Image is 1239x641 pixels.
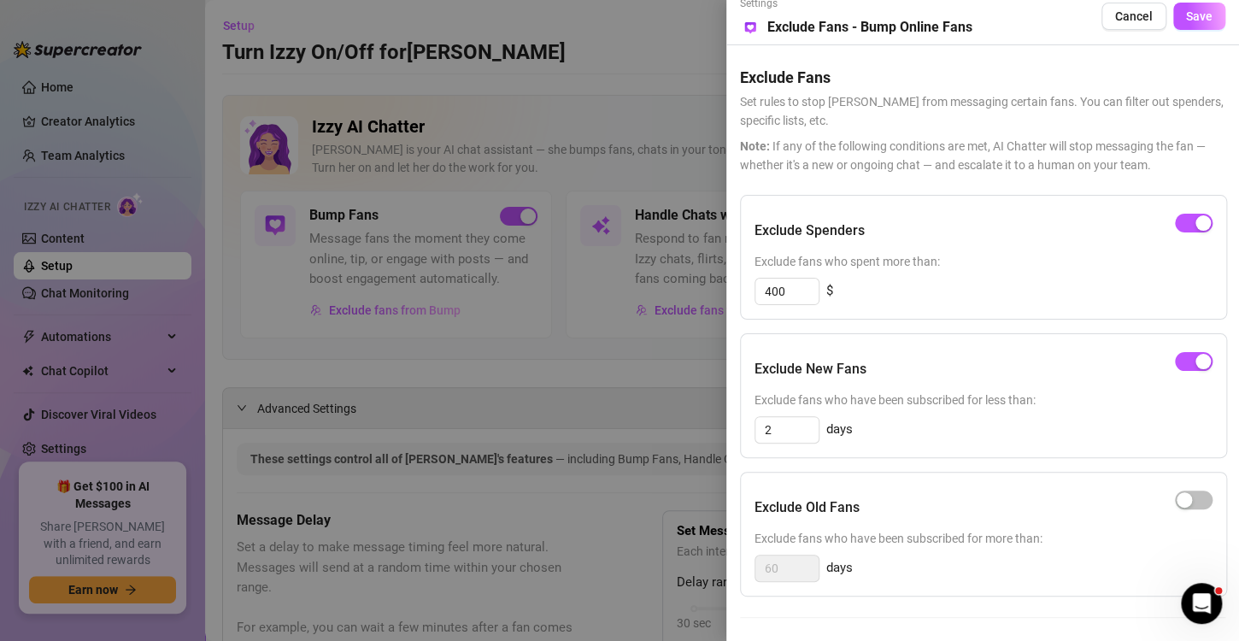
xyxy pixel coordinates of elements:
[1181,583,1222,624] iframe: Intercom live chat
[1115,9,1153,23] span: Cancel
[755,391,1213,409] span: Exclude fans who have been subscribed for less than:
[1173,3,1225,30] button: Save
[1101,3,1166,30] button: Cancel
[826,281,833,302] span: $
[755,221,865,241] h5: Exclude Spenders
[755,497,860,518] h5: Exclude Old Fans
[826,558,853,579] span: days
[826,420,853,440] span: days
[767,17,972,38] h5: Exclude Fans - Bump Online Fans
[740,137,1225,174] span: If any of the following conditions are met, AI Chatter will stop messaging the fan — whether it's...
[755,359,866,379] h5: Exclude New Fans
[1186,9,1213,23] span: Save
[755,252,1213,271] span: Exclude fans who spent more than:
[740,66,1225,89] h5: Exclude Fans
[740,92,1225,130] span: Set rules to stop [PERSON_NAME] from messaging certain fans. You can filter out spenders, specifi...
[755,529,1213,548] span: Exclude fans who have been subscribed for more than:
[740,139,770,153] span: Note:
